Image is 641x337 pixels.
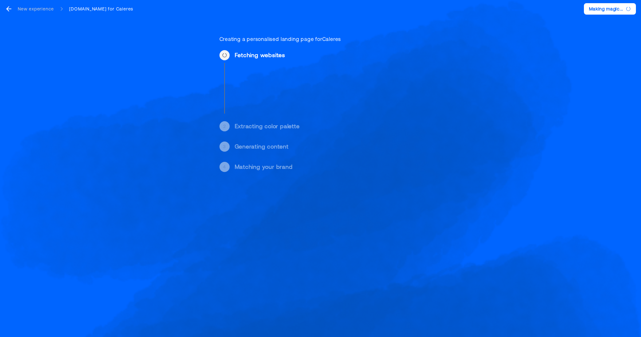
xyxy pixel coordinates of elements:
[235,163,440,171] div: Matching your brand
[223,123,226,129] div: 2
[235,143,440,150] div: Generating content
[584,3,636,15] button: Making magic...
[223,143,226,150] div: 3
[5,5,13,13] svg: go back
[18,6,54,12] div: New experience
[235,51,440,59] div: Fetching websites
[235,122,440,130] div: Extracting color palette
[223,164,226,170] div: 4
[219,36,440,43] div: Creating a personalised landing page for Caleres
[69,6,133,12] div: [DOMAIN_NAME] for Caleres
